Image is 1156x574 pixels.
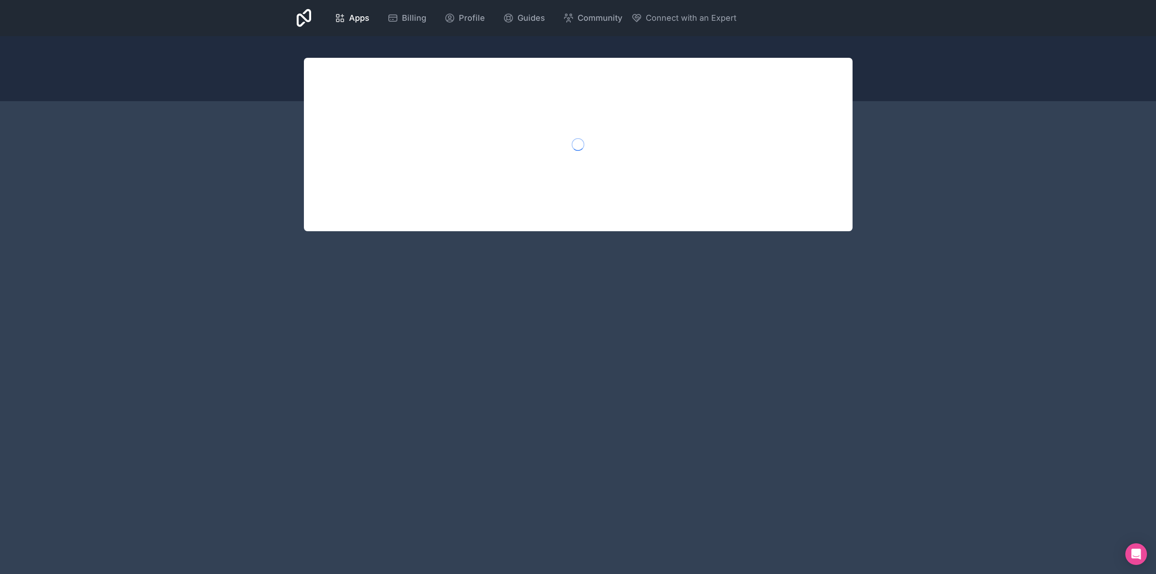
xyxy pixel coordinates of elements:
a: Apps [327,8,377,28]
span: Community [578,12,622,24]
div: Open Intercom Messenger [1125,543,1147,565]
span: Connect with an Expert [646,12,736,24]
a: Community [556,8,629,28]
a: Profile [437,8,492,28]
span: Profile [459,12,485,24]
span: Apps [349,12,369,24]
button: Connect with an Expert [631,12,736,24]
span: Guides [517,12,545,24]
span: Billing [402,12,426,24]
a: Billing [380,8,433,28]
a: Guides [496,8,552,28]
